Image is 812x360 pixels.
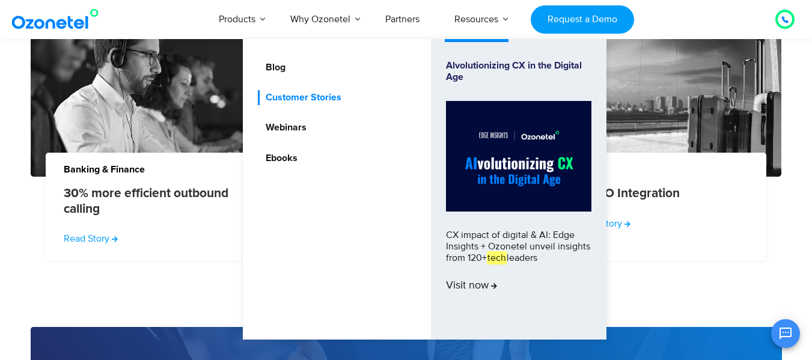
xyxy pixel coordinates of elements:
a: Customer Stories [258,90,343,105]
div: Banking & Finance [46,150,269,174]
em: tech [487,251,507,264]
img: Alvolutionizing.jpg [446,101,591,212]
a: Ebooks [258,151,299,166]
a: Webinars [258,120,308,135]
a: Blog [258,60,287,75]
a: Alvolutionizing CX in the Digital AgeCX impact of digital & AI: Edge Insights + Ozonetel unveil i... [446,60,591,319]
a: Request a Demo [531,5,633,34]
a: Read more about 30% more efficient outbound calling [64,231,118,246]
a: 30% more efficient outbound calling [64,186,229,216]
div: Travel [558,150,782,174]
a: CISCO Integration [576,186,680,201]
span: Visit now [446,279,497,293]
button: Open chat [771,319,800,348]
